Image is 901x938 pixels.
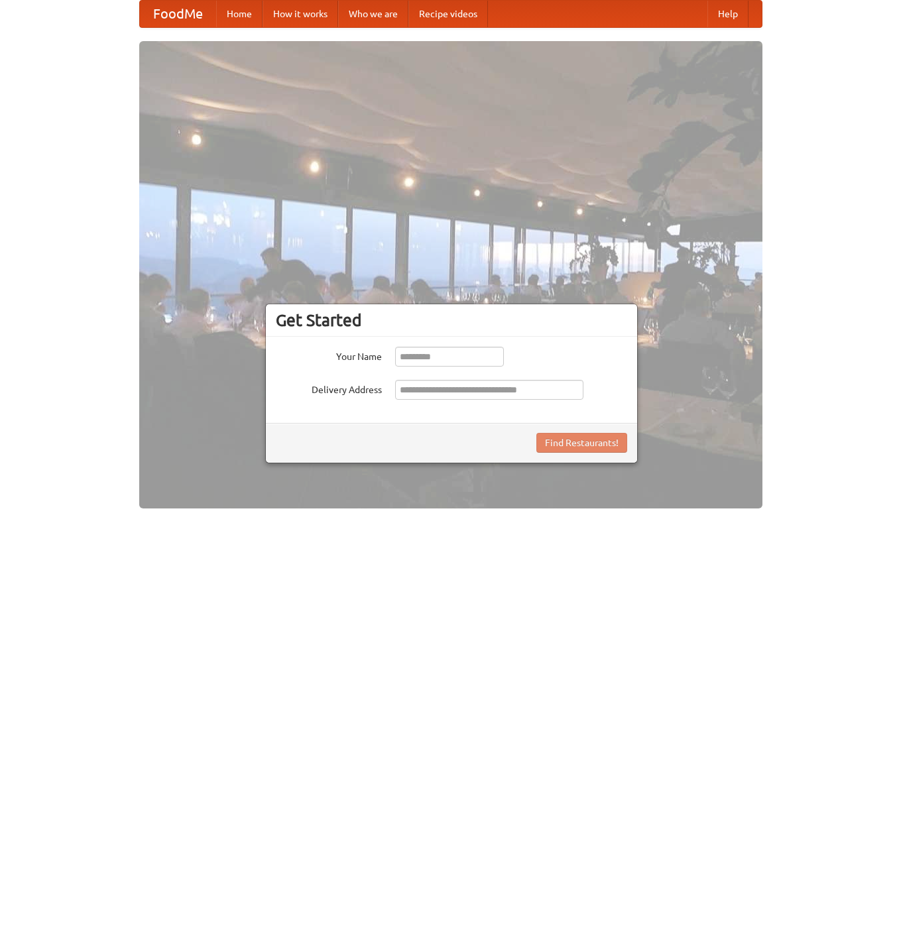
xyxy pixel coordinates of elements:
[536,433,627,453] button: Find Restaurants!
[140,1,216,27] a: FoodMe
[408,1,488,27] a: Recipe videos
[707,1,749,27] a: Help
[276,310,627,330] h3: Get Started
[276,347,382,363] label: Your Name
[263,1,338,27] a: How it works
[216,1,263,27] a: Home
[338,1,408,27] a: Who we are
[276,380,382,396] label: Delivery Address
